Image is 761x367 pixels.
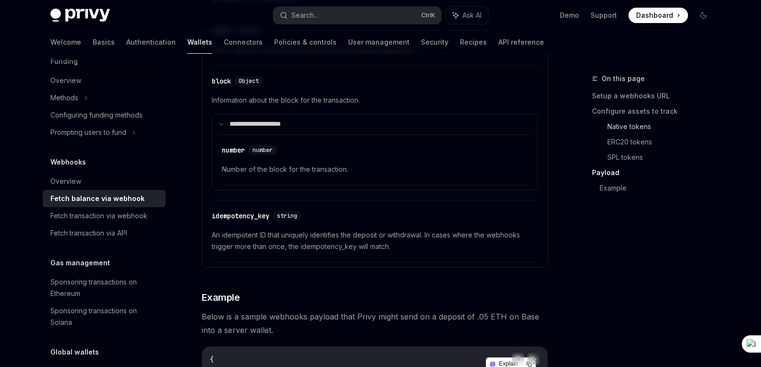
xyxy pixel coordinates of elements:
a: ERC20 tokens [607,134,719,150]
a: Native tokens [607,119,719,134]
a: Overview [43,72,166,89]
span: Ctrl K [421,12,435,19]
a: Payload [592,165,719,180]
span: { [210,355,214,364]
a: Example [600,180,719,196]
span: An idempotent ID that uniquely identifies the deposit or withdrawal. In cases where the webhooks ... [212,229,538,252]
button: Search...CtrlK [273,7,441,24]
a: API reference [498,31,544,54]
a: Setup a webhooks URL [592,88,719,104]
h5: Global wallets [50,346,99,358]
span: Object [239,77,259,85]
button: Toggle dark mode [696,8,711,23]
div: idempotency_key [212,211,269,221]
span: Number of the block for the transaction. [222,164,528,175]
a: Fetch balance via webhook [43,190,166,207]
div: Methods [50,92,78,104]
div: Fetch transaction via API [50,227,127,239]
div: number [222,145,245,155]
a: Sponsoring transactions on Ethereum [43,273,166,302]
div: block [212,76,231,86]
span: string [277,212,297,220]
h5: Gas management [50,257,110,269]
button: Ask AI [446,7,488,24]
div: Prompting users to fund [50,127,126,138]
a: Authentication [126,31,176,54]
span: On this page [602,73,645,84]
span: Ask AI [462,11,482,20]
div: Sponsoring transactions on Solana [50,305,160,328]
span: Below is a sample webhooks payload that Privy might send on a deposit of .05 ETH on Base into a s... [202,310,548,337]
img: dark logo [50,9,110,22]
button: Ask AI [527,353,540,365]
a: Welcome [50,31,81,54]
h5: Webhooks [50,156,86,168]
a: Demo [560,11,579,20]
a: Connectors [224,31,263,54]
a: User management [348,31,410,54]
a: Fetch transaction via API [43,225,166,242]
a: Overview [43,173,166,190]
div: Overview [50,176,81,187]
a: Dashboard [628,8,688,23]
a: Recipes [460,31,487,54]
a: Policies & controls [274,31,337,54]
div: Sponsoring transactions on Ethereum [50,276,160,299]
a: Configure assets to track [592,104,719,119]
a: Wallets [187,31,212,54]
a: Sponsoring transactions on Solana [43,302,166,331]
span: Dashboard [636,11,673,20]
span: Example [202,291,240,304]
div: Fetch transaction via webhook [50,210,147,222]
div: Configuring funding methods [50,109,143,121]
div: Fetch balance via webhook [50,193,145,204]
a: Basics [93,31,115,54]
div: Overview [50,75,81,86]
a: Security [421,31,448,54]
a: Fetch transaction via webhook [43,207,166,225]
span: number [253,146,273,154]
button: Copy the contents from the code block [512,353,524,365]
div: Search... [291,10,318,21]
span: Information about the block for the transaction. [212,95,538,106]
a: Configuring funding methods [43,107,166,124]
a: Support [591,11,617,20]
a: SPL tokens [607,150,719,165]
